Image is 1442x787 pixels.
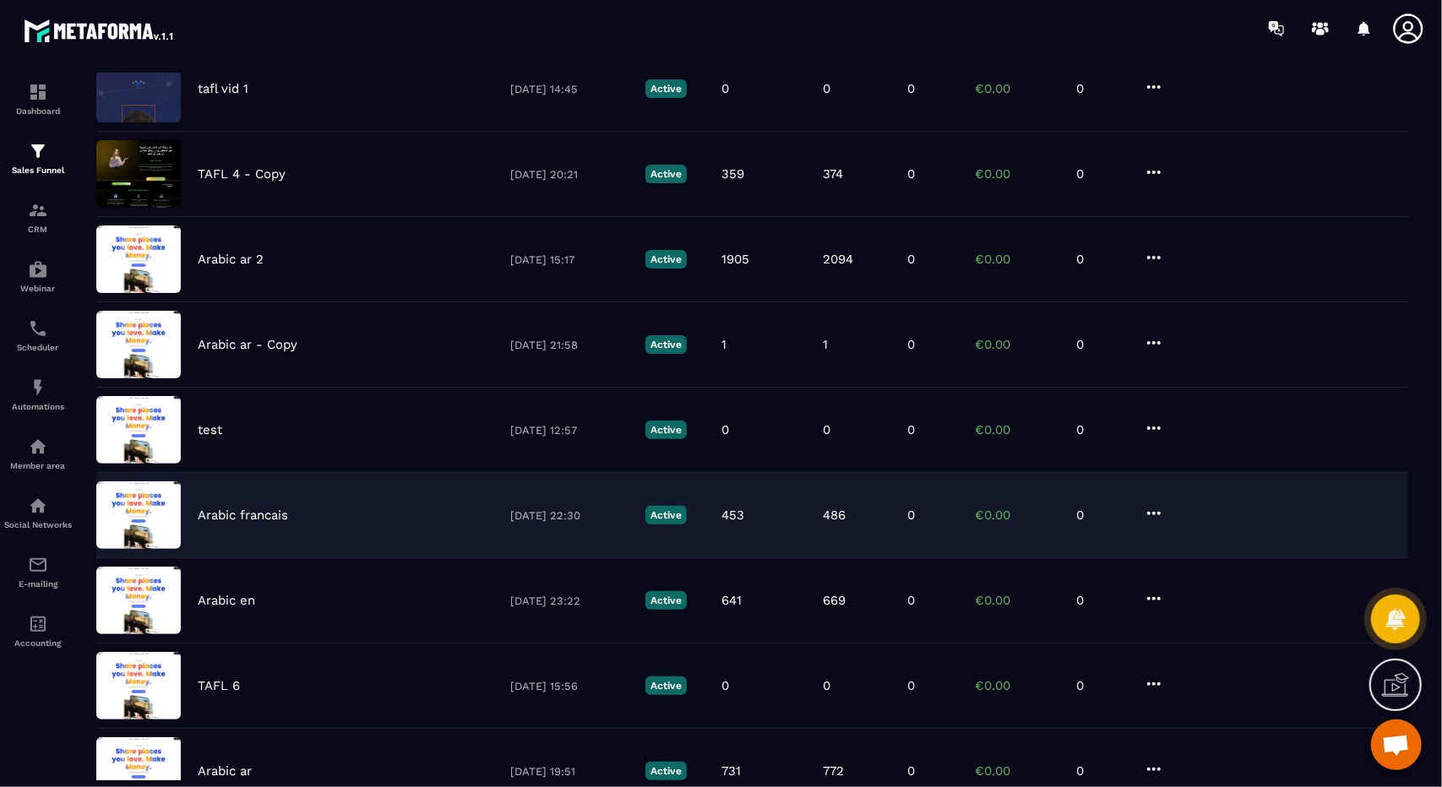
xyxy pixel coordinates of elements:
[4,247,72,306] a: automationsautomationsWebinar
[1076,166,1127,182] p: 0
[198,252,264,267] p: Arabic ar 2
[907,252,915,267] p: 0
[823,422,830,437] p: 0
[721,252,749,267] p: 1905
[645,250,687,269] p: Active
[823,81,830,96] p: 0
[510,509,628,522] p: [DATE] 22:30
[907,593,915,608] p: 0
[4,483,72,542] a: social-networksocial-networkSocial Networks
[96,225,181,293] img: image
[1076,593,1127,608] p: 0
[1076,507,1127,523] p: 0
[4,402,72,411] p: Automations
[721,337,726,352] p: 1
[96,311,181,378] img: image
[4,424,72,483] a: automationsautomationsMember area
[96,140,181,208] img: image
[645,165,687,183] p: Active
[96,55,181,122] img: image
[4,128,72,187] a: formationformationSales Funnel
[1076,252,1127,267] p: 0
[721,507,744,523] p: 453
[4,365,72,424] a: automationsautomationsAutomations
[198,81,248,96] p: tafl vid 1
[4,638,72,648] p: Accounting
[975,252,1059,267] p: €0.00
[510,765,628,778] p: [DATE] 19:51
[96,396,181,464] img: image
[198,763,252,779] p: Arabic ar
[721,422,729,437] p: 0
[975,337,1059,352] p: €0.00
[907,81,915,96] p: 0
[975,166,1059,182] p: €0.00
[198,507,288,523] p: Arabic francais
[198,593,255,608] p: Arabic en
[975,422,1059,437] p: €0.00
[4,106,72,116] p: Dashboard
[907,763,915,779] p: 0
[4,343,72,352] p: Scheduler
[28,377,48,398] img: automations
[907,166,915,182] p: 0
[28,82,48,102] img: formation
[645,762,687,780] p: Active
[4,542,72,601] a: emailemailE-mailing
[823,252,853,267] p: 2094
[721,763,741,779] p: 731
[28,318,48,339] img: scheduler
[1076,81,1127,96] p: 0
[975,593,1059,608] p: €0.00
[975,507,1059,523] p: €0.00
[28,259,48,280] img: automations
[198,678,240,693] p: TAFL 6
[645,421,687,439] p: Active
[28,437,48,457] img: automations
[198,422,222,437] p: test
[907,507,915,523] p: 0
[198,166,286,182] p: TAFL 4 - Copy
[510,339,628,351] p: [DATE] 21:58
[645,79,687,98] p: Active
[823,166,843,182] p: 374
[4,69,72,128] a: formationformationDashboard
[645,676,687,695] p: Active
[907,337,915,352] p: 0
[28,141,48,161] img: formation
[4,306,72,365] a: schedulerschedulerScheduler
[1371,719,1422,770] a: Ouvrir le chat
[28,200,48,220] img: formation
[975,81,1059,96] p: €0.00
[28,555,48,575] img: email
[823,507,846,523] p: 486
[96,567,181,634] img: image
[510,680,628,692] p: [DATE] 15:56
[4,187,72,247] a: formationformationCRM
[28,614,48,634] img: accountant
[1076,678,1127,693] p: 0
[645,506,687,524] p: Active
[4,579,72,589] p: E-mailing
[4,601,72,660] a: accountantaccountantAccounting
[823,593,846,608] p: 669
[4,284,72,293] p: Webinar
[975,763,1059,779] p: €0.00
[24,15,176,46] img: logo
[907,678,915,693] p: 0
[510,253,628,266] p: [DATE] 15:17
[1076,763,1127,779] p: 0
[4,225,72,234] p: CRM
[510,424,628,437] p: [DATE] 12:57
[645,591,687,610] p: Active
[975,678,1059,693] p: €0.00
[1076,422,1127,437] p: 0
[510,168,628,181] p: [DATE] 20:21
[4,166,72,175] p: Sales Funnel
[4,461,72,470] p: Member area
[907,422,915,437] p: 0
[645,335,687,354] p: Active
[96,652,181,719] img: image
[4,520,72,529] p: Social Networks
[198,337,297,352] p: Arabic ar - Copy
